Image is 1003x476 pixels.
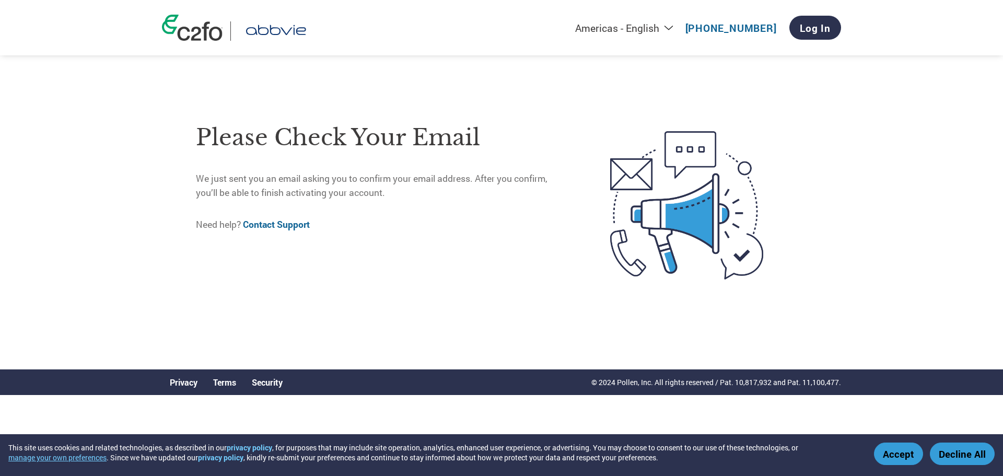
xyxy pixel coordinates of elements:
[252,377,283,388] a: Security
[8,443,859,462] div: This site uses cookies and related technologies, as described in our , for purposes that may incl...
[170,377,197,388] a: Privacy
[196,172,566,200] p: We just sent you an email asking you to confirm your email address. After you confirm, you’ll be ...
[591,377,841,388] p: © 2024 Pollen, Inc. All rights reserved / Pat. 10,817,932 and Pat. 11,100,477.
[566,112,807,298] img: open-email
[162,15,223,41] img: c2fo logo
[196,121,566,155] h1: Please check your email
[243,218,310,230] a: Contact Support
[213,377,236,388] a: Terms
[874,443,923,465] button: Accept
[930,443,995,465] button: Decline All
[789,16,841,40] a: Log In
[685,21,777,34] a: [PHONE_NUMBER]
[198,452,243,462] a: privacy policy
[196,218,566,231] p: Need help?
[8,452,107,462] button: manage your own preferences
[227,443,272,452] a: privacy policy
[239,21,313,41] img: AbbVie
